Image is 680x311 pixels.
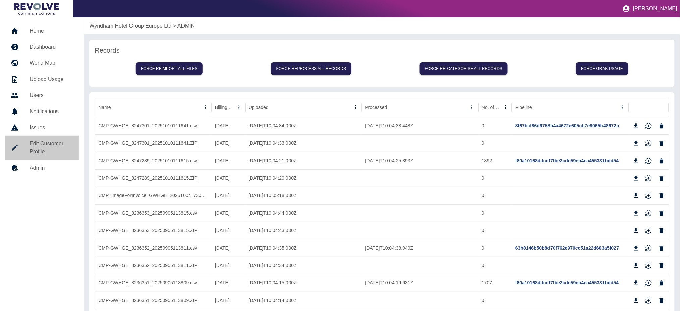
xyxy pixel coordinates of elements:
[657,191,667,201] button: Delete
[89,22,171,30] p: Wyndham Hotel Group Europe Ltd
[245,152,362,169] div: 2025-10-13T10:04:21.000Z
[631,191,641,201] button: Download
[478,257,512,274] div: 0
[657,173,667,183] button: Delete
[657,138,667,148] button: Delete
[30,27,73,35] h5: Home
[245,274,362,292] div: 2025-09-10T10:04:15.000Z
[478,134,512,152] div: 0
[212,117,245,134] div: 04/10/2025
[95,169,212,187] div: CMP-GWHGE_8247289_20251010111615.ZIP;
[478,117,512,134] div: 0
[620,2,680,15] button: [PERSON_NAME]
[501,103,510,112] button: No. of rows column menu
[98,105,111,110] div: Name
[515,123,619,128] a: 8f67bcf86d9758b4a4672e605cb7e9065b48672b
[644,208,654,218] button: Reimport
[631,226,641,236] button: Download
[631,208,641,218] button: Download
[95,152,212,169] div: CMP-GWHGE_8247289_20251010111615.csv
[95,45,669,56] h6: Records
[478,204,512,222] div: 0
[201,103,210,112] button: Name column menu
[215,105,233,110] div: Billing Date
[644,296,654,306] button: Reimport
[136,62,203,75] button: Force reimport all files
[644,278,654,288] button: Reimport
[30,75,73,83] h5: Upload Usage
[478,169,512,187] div: 0
[212,239,245,257] div: 04/09/2025
[95,274,212,292] div: CMP-GWHGE_8236351_20250905113809.csv
[30,164,73,172] h5: Admin
[657,278,667,288] button: Delete
[245,204,362,222] div: 2025-09-10T10:04:44.000Z
[631,156,641,166] button: Download
[212,292,245,309] div: 04/09/2025
[30,124,73,132] h5: Issues
[576,62,629,75] button: Force grab usage
[212,187,245,204] div: 04/10/2025
[365,105,387,110] div: Processed
[657,156,667,166] button: Delete
[644,226,654,236] button: Reimport
[249,105,269,110] div: Uploaded
[271,62,352,75] button: Force reprocess all records
[95,257,212,274] div: CMP-GWHGE_8236352_20250905113811.ZIP;
[177,22,195,30] a: ADMIN
[95,134,212,152] div: CMP-GWHGE_8247301_20251010111641.ZIP;
[420,62,508,75] button: Force re-categorise all records
[245,239,362,257] div: 2025-09-10T10:04:35.000Z
[245,292,362,309] div: 2025-09-10T10:04:14.000Z
[30,107,73,116] h5: Notifications
[95,239,212,257] div: CMP-GWHGE_8236352_20250905113811.csv
[631,138,641,148] button: Download
[631,243,641,253] button: Download
[515,105,532,110] div: Pipeline
[362,239,479,257] div: 2025-09-10T10:04:38.040Z
[234,103,244,112] button: Billing Date column menu
[478,152,512,169] div: 1892
[95,117,212,134] div: CMP-GWHGE_8247301_20251010111641.csv
[173,22,176,30] p: >
[212,274,245,292] div: 04/09/2025
[245,187,362,204] div: 2025-10-10T10:05:18.000Z
[5,87,79,103] a: Users
[212,134,245,152] div: 04/10/2025
[14,3,59,15] img: Logo
[30,59,73,67] h5: World Map
[644,173,654,183] button: Reimport
[351,103,360,112] button: Uploaded column menu
[631,278,641,288] button: Download
[212,204,245,222] div: 04/09/2025
[657,121,667,131] button: Delete
[657,243,667,253] button: Delete
[5,120,79,136] a: Issues
[631,261,641,271] button: Download
[478,274,512,292] div: 1707
[5,55,79,71] a: World Map
[245,134,362,152] div: 2025-10-13T10:04:33.000Z
[657,226,667,236] button: Delete
[5,71,79,87] a: Upload Usage
[644,156,654,166] button: Reimport
[657,296,667,306] button: Delete
[515,280,619,285] a: f80a10168ddccf7fbe2cdc59eb4ea455331bdd54
[478,187,512,204] div: 0
[644,138,654,148] button: Reimport
[478,222,512,239] div: 0
[95,187,212,204] div: CMP_ImageForInvoice_GWHGE_20251004_73045039_20251008_164738.PDF;
[644,121,654,131] button: Reimport
[5,23,79,39] a: Home
[362,152,479,169] div: 2025-10-13T10:04:25.393Z
[95,222,212,239] div: CMP-GWHGE_8236353_20250905113815.ZIP;
[631,121,641,131] button: Download
[30,43,73,51] h5: Dashboard
[245,257,362,274] div: 2025-09-10T10:04:34.000Z
[478,292,512,309] div: 0
[245,222,362,239] div: 2025-09-10T10:04:43.000Z
[95,292,212,309] div: CMP-GWHGE_8236351_20250905113809.ZIP;
[515,158,619,163] a: f80a10168ddccf7fbe2cdc59eb4ea455331bdd54
[30,91,73,99] h5: Users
